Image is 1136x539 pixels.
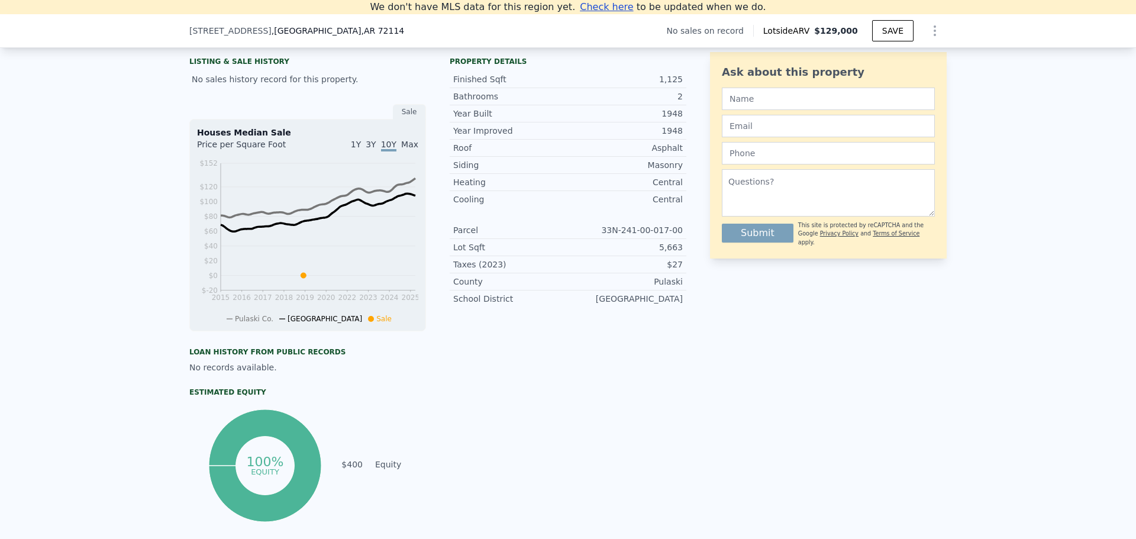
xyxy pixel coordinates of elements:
[359,293,377,302] tspan: 2023
[209,272,218,280] tspan: $0
[204,212,218,221] tspan: $80
[212,293,230,302] tspan: 2015
[199,198,218,206] tspan: $100
[722,224,793,243] button: Submit
[361,26,404,35] span: , AR 72114
[568,259,683,270] div: $27
[568,159,683,171] div: Masonry
[872,20,914,41] button: SAVE
[189,69,426,90] div: No sales history record for this property.
[235,315,273,323] span: Pulaski Co.
[873,230,919,237] a: Terms of Service
[450,57,686,66] div: Property details
[453,142,568,154] div: Roof
[722,115,935,137] input: Email
[199,159,218,167] tspan: $152
[580,1,633,12] span: Check here
[376,315,392,323] span: Sale
[189,25,272,37] span: [STREET_ADDRESS]
[814,26,858,35] span: $129,000
[380,293,399,302] tspan: 2024
[189,57,426,69] div: LISTING & SALE HISTORY
[453,259,568,270] div: Taxes (2023)
[233,293,251,302] tspan: 2016
[204,227,218,235] tspan: $60
[247,454,284,469] tspan: 100%
[453,241,568,253] div: Lot Sqft
[288,315,362,323] span: [GEOGRAPHIC_DATA]
[568,108,683,120] div: 1948
[189,362,426,373] div: No records available.
[366,140,376,149] span: 3Y
[453,73,568,85] div: Finished Sqft
[722,88,935,110] input: Name
[251,467,279,476] tspan: equity
[204,242,218,250] tspan: $40
[568,176,683,188] div: Central
[453,193,568,205] div: Cooling
[568,241,683,253] div: 5,663
[568,91,683,102] div: 2
[568,224,683,236] div: 33N-241-00-017-00
[568,293,683,305] div: [GEOGRAPHIC_DATA]
[197,127,418,138] div: Houses Median Sale
[401,140,418,149] span: Max
[204,257,218,265] tspan: $20
[453,159,568,171] div: Siding
[453,224,568,236] div: Parcel
[317,293,335,302] tspan: 2020
[722,142,935,164] input: Phone
[341,458,363,471] td: $400
[199,183,218,191] tspan: $120
[722,64,935,80] div: Ask about this property
[373,458,426,471] td: Equity
[453,91,568,102] div: Bathrooms
[453,108,568,120] div: Year Built
[667,25,753,37] div: No sales on record
[568,142,683,154] div: Asphalt
[275,293,293,302] tspan: 2018
[568,276,683,288] div: Pulaski
[338,293,357,302] tspan: 2022
[202,286,218,295] tspan: $-20
[923,19,947,43] button: Show Options
[189,388,426,397] div: Estimated Equity
[568,193,683,205] div: Central
[393,104,426,120] div: Sale
[296,293,314,302] tspan: 2019
[820,230,859,237] a: Privacy Policy
[351,140,361,149] span: 1Y
[402,293,420,302] tspan: 2025
[453,176,568,188] div: Heating
[272,25,404,37] span: , [GEOGRAPHIC_DATA]
[798,221,935,247] div: This site is protected by reCAPTCHA and the Google and apply.
[197,138,308,157] div: Price per Square Foot
[453,125,568,137] div: Year Improved
[568,73,683,85] div: 1,125
[453,276,568,288] div: County
[453,293,568,305] div: School District
[763,25,814,37] span: Lotside ARV
[189,347,426,357] div: Loan history from public records
[254,293,272,302] tspan: 2017
[381,140,396,151] span: 10Y
[568,125,683,137] div: 1948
